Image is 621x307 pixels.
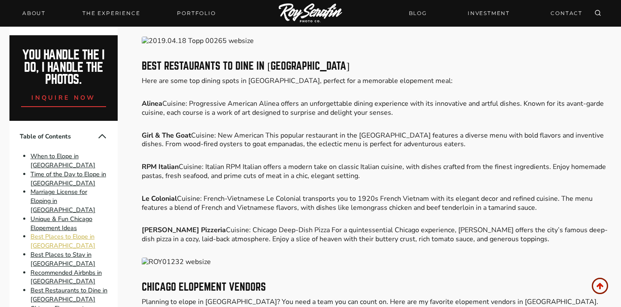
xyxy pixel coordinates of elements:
[20,132,97,141] span: Table of Contents
[30,268,102,286] a: Recommended Airbnbs in [GEOGRAPHIC_DATA]
[17,7,221,19] nav: Primary Navigation
[17,7,51,19] a: About
[142,194,612,212] p: Cuisine: French-Vietnamese Le Colonial transports you to 1920s French Vietnam with its elegant de...
[142,61,612,71] h3: Best Restaurants to Dine in [GEOGRAPHIC_DATA]
[142,298,612,307] p: Planning to elope in [GEOGRAPHIC_DATA]? You need a team you can count on. Here are my favorite el...
[463,6,515,21] a: INVESTMENT
[592,278,608,294] a: Scroll to top
[30,286,107,304] a: Best Restaurants to Dine in [GEOGRAPHIC_DATA]
[142,131,191,140] strong: Girl & The Goat
[142,131,612,149] p: Cuisine: New American This popular restaurant in the [GEOGRAPHIC_DATA] features a diverse menu wi...
[172,7,221,19] a: Portfolio
[142,37,612,46] img: The Best Places to Elope in Chicago | Elopement Guide 13
[142,77,612,86] p: Here are some top dining spots in [GEOGRAPHIC_DATA], perfect for a memorable elopement meal:
[30,215,92,232] a: Unique & Fun Chicago Elopement Ideas
[142,225,226,235] strong: [PERSON_NAME] Pizzeria
[30,170,106,187] a: Time of the Day to Elope in [GEOGRAPHIC_DATA]
[142,194,177,203] strong: Le Colonial
[142,99,162,108] strong: Alinea
[30,152,95,169] a: When to Elope in [GEOGRAPHIC_DATA]
[142,163,612,181] p: Cuisine: Italian RPM Italian offers a modern take on classic Italian cuisine, with dishes crafted...
[545,6,588,21] a: CONTACT
[279,3,342,24] img: Logo of Roy Serafin Photo Co., featuring stylized text in white on a light background, representi...
[21,86,106,107] a: inquire now
[142,258,612,267] img: The Best Places to Elope in Chicago | Elopement Guide 14
[142,282,612,292] h3: Chicago Elopement Vendors
[592,7,604,19] button: View Search Form
[30,233,95,250] a: Best Places to Elope in [GEOGRAPHIC_DATA]
[19,49,109,86] h2: You handle the i do, I handle the photos.
[404,6,432,21] a: BLOG
[142,99,612,117] p: Cuisine: Progressive American Alinea offers an unforgettable dining experience with its innovativ...
[97,131,107,141] button: Collapse Table of Contents
[30,188,95,215] a: Marriage License for Eloping in [GEOGRAPHIC_DATA]
[77,7,145,19] a: THE EXPERIENCE
[142,162,179,172] strong: RPM Italian
[142,226,612,244] p: Cuisine: Chicago Deep-Dish Pizza For a quintessential Chicago experience, [PERSON_NAME] offers th...
[31,93,96,102] span: inquire now
[30,250,95,268] a: Best Places to Stay in [GEOGRAPHIC_DATA]
[404,6,588,21] nav: Secondary Navigation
